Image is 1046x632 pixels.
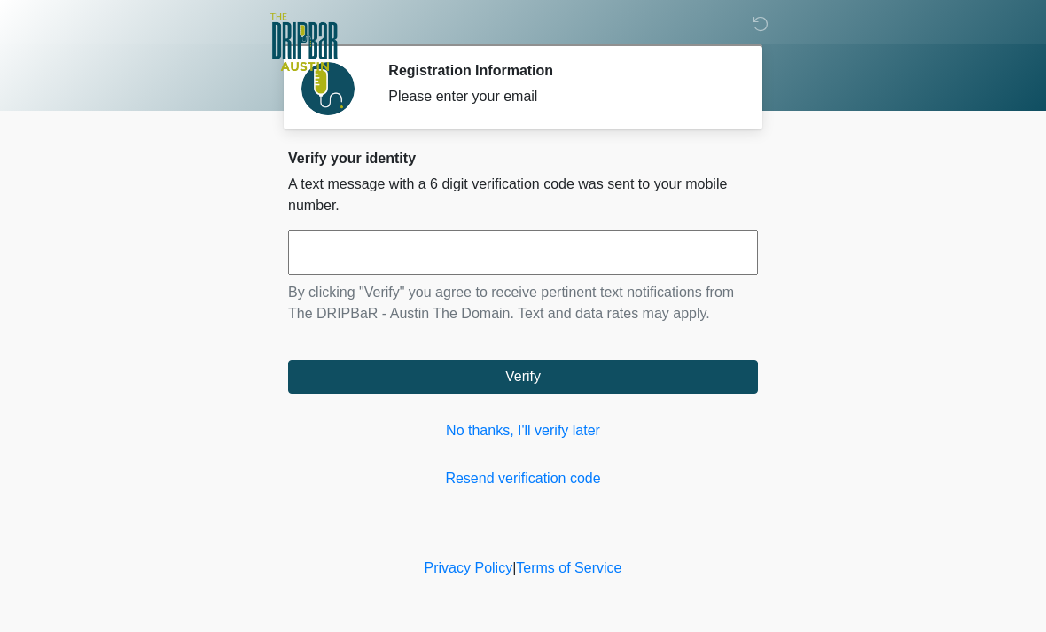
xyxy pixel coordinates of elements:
h2: Verify your identity [288,150,758,167]
a: | [512,560,516,575]
a: Privacy Policy [425,560,513,575]
div: Please enter your email [388,86,731,107]
p: A text message with a 6 digit verification code was sent to your mobile number. [288,174,758,216]
button: Verify [288,360,758,394]
a: Resend verification code [288,468,758,489]
img: The DRIPBaR - Austin The Domain Logo [270,13,338,71]
p: By clicking "Verify" you agree to receive pertinent text notifications from The DRIPBaR - Austin ... [288,282,758,324]
img: Agent Avatar [301,62,355,115]
a: No thanks, I'll verify later [288,420,758,441]
a: Terms of Service [516,560,621,575]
